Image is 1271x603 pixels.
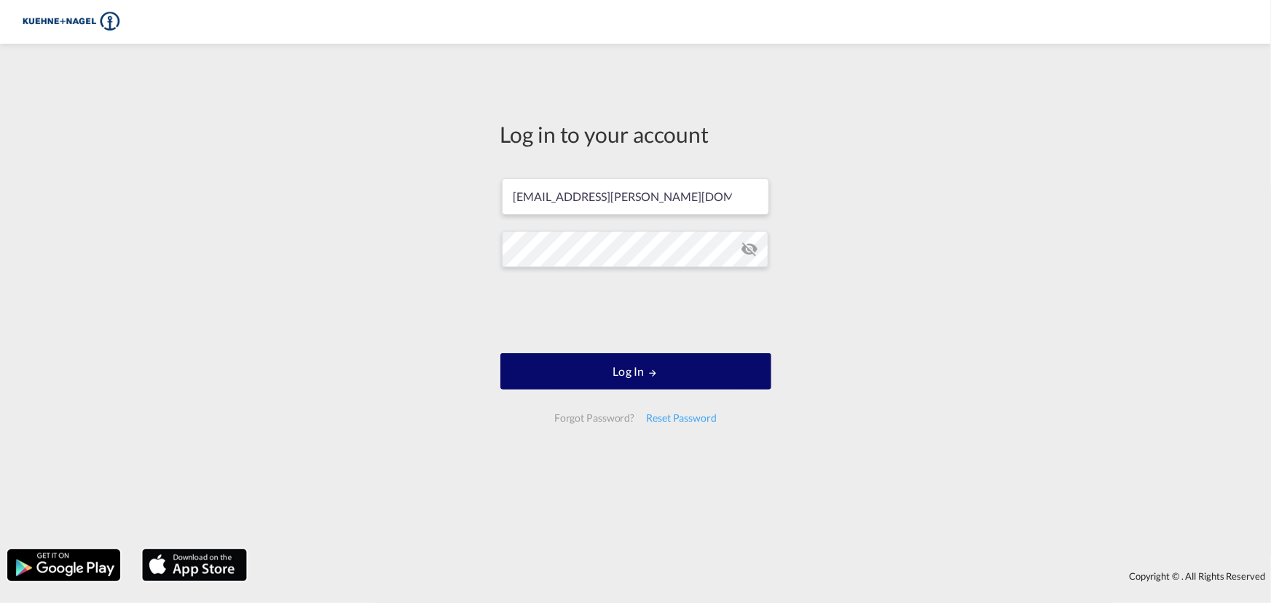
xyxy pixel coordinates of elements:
[548,405,640,431] div: Forgot Password?
[254,564,1271,588] div: Copyright © . All Rights Reserved
[502,178,769,215] input: Enter email/phone number
[741,240,758,258] md-icon: icon-eye-off
[640,405,723,431] div: Reset Password
[500,119,771,149] div: Log in to your account
[525,282,747,339] iframe: reCAPTCHA
[141,548,248,583] img: apple.png
[500,353,771,390] button: LOGIN
[22,6,120,39] img: 36441310f41511efafde313da40ec4a4.png
[6,548,122,583] img: google.png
